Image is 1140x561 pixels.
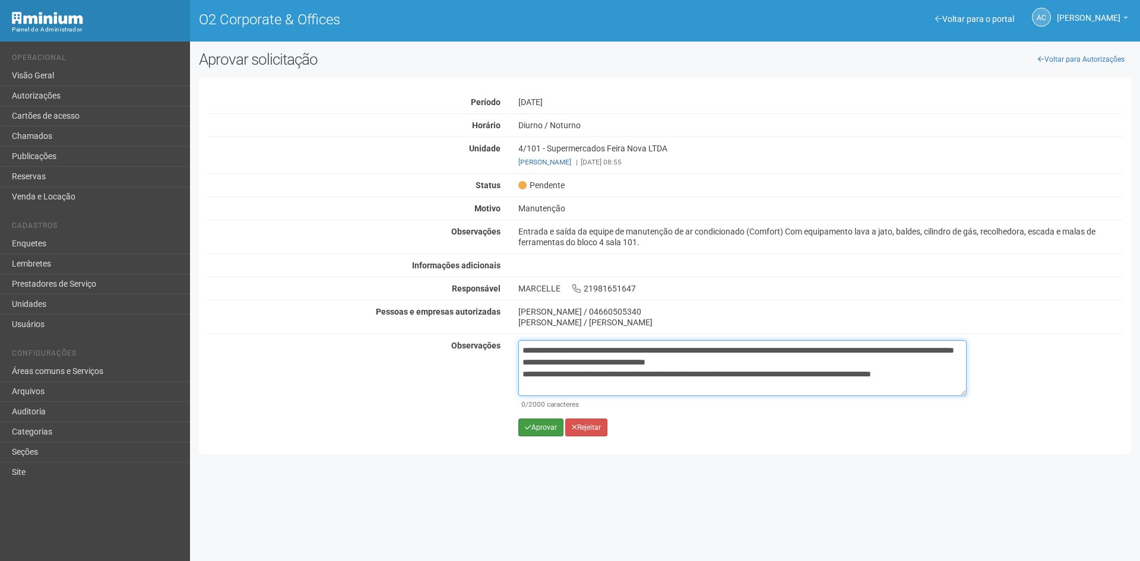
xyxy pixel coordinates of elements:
[518,157,1122,167] div: [DATE] 08:55
[199,12,656,27] h1: O2 Corporate & Offices
[452,284,501,293] strong: Responsável
[471,97,501,107] strong: Período
[518,180,565,191] span: Pendente
[1057,15,1128,24] a: [PERSON_NAME]
[518,158,571,166] a: [PERSON_NAME]
[412,261,501,270] strong: Informações adicionais
[565,419,607,436] button: Rejeitar
[509,120,1131,131] div: Diurno / Noturno
[199,50,656,68] h2: Aprovar solicitação
[509,203,1131,214] div: Manutenção
[12,349,181,362] li: Configurações
[12,53,181,66] li: Operacional
[476,180,501,190] strong: Status
[12,24,181,35] div: Painel do Administrador
[509,97,1131,107] div: [DATE]
[509,143,1131,167] div: 4/101 - Supermercados Feira Nova LTDA
[376,307,501,316] strong: Pessoas e empresas autorizadas
[509,283,1131,294] div: MARCELLE 21981651647
[12,221,181,234] li: Cadastros
[518,317,1122,328] div: [PERSON_NAME] / [PERSON_NAME]
[12,12,83,24] img: Minium
[472,121,501,130] strong: Horário
[1057,2,1120,23] span: Ana Carla de Carvalho Silva
[935,14,1014,24] a: Voltar para o portal
[474,204,501,213] strong: Motivo
[576,158,578,166] span: |
[1031,50,1131,68] a: Voltar para Autorizações
[521,400,525,408] span: 0
[521,399,964,410] div: /2000 caracteres
[469,144,501,153] strong: Unidade
[451,341,501,350] strong: Observações
[518,419,563,436] button: Aprovar
[509,226,1131,248] div: Entrada e saída da equipe de manutenção de ar condicionado (Comfort) Com equipamento lava a jato,...
[451,227,501,236] strong: Observações
[518,306,1122,317] div: [PERSON_NAME] / 04660505340
[1032,8,1051,27] a: AC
